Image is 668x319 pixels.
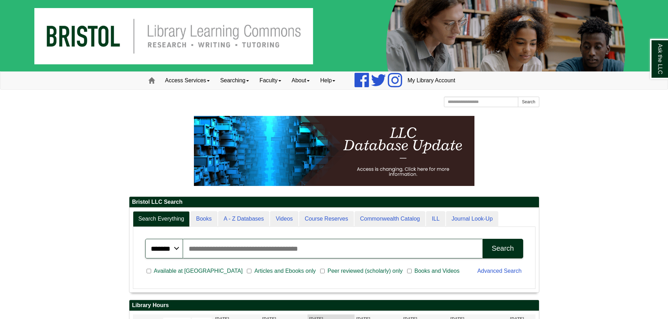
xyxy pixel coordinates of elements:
[251,267,318,275] span: Articles and Ebooks only
[286,72,315,89] a: About
[320,268,325,274] input: Peer reviewed (scholarly) only
[407,268,412,274] input: Books and Videos
[129,300,539,311] h2: Library Hours
[355,211,426,227] a: Commonwealth Catalog
[477,268,521,274] a: Advanced Search
[215,72,254,89] a: Searching
[147,268,151,274] input: Available at [GEOGRAPHIC_DATA]
[446,211,498,227] a: Journal Look-Up
[190,211,217,227] a: Books
[270,211,298,227] a: Videos
[254,72,286,89] a: Faculty
[299,211,354,227] a: Course Reserves
[247,268,251,274] input: Articles and Ebooks only
[129,197,539,208] h2: Bristol LLC Search
[218,211,270,227] a: A - Z Databases
[325,267,405,275] span: Peer reviewed (scholarly) only
[492,244,514,252] div: Search
[160,72,215,89] a: Access Services
[412,267,463,275] span: Books and Videos
[133,211,190,227] a: Search Everything
[315,72,340,89] a: Help
[518,97,539,107] button: Search
[426,211,445,227] a: ILL
[194,116,474,186] img: HTML tutorial
[151,267,245,275] span: Available at [GEOGRAPHIC_DATA]
[483,239,523,258] button: Search
[402,72,460,89] a: My Library Account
